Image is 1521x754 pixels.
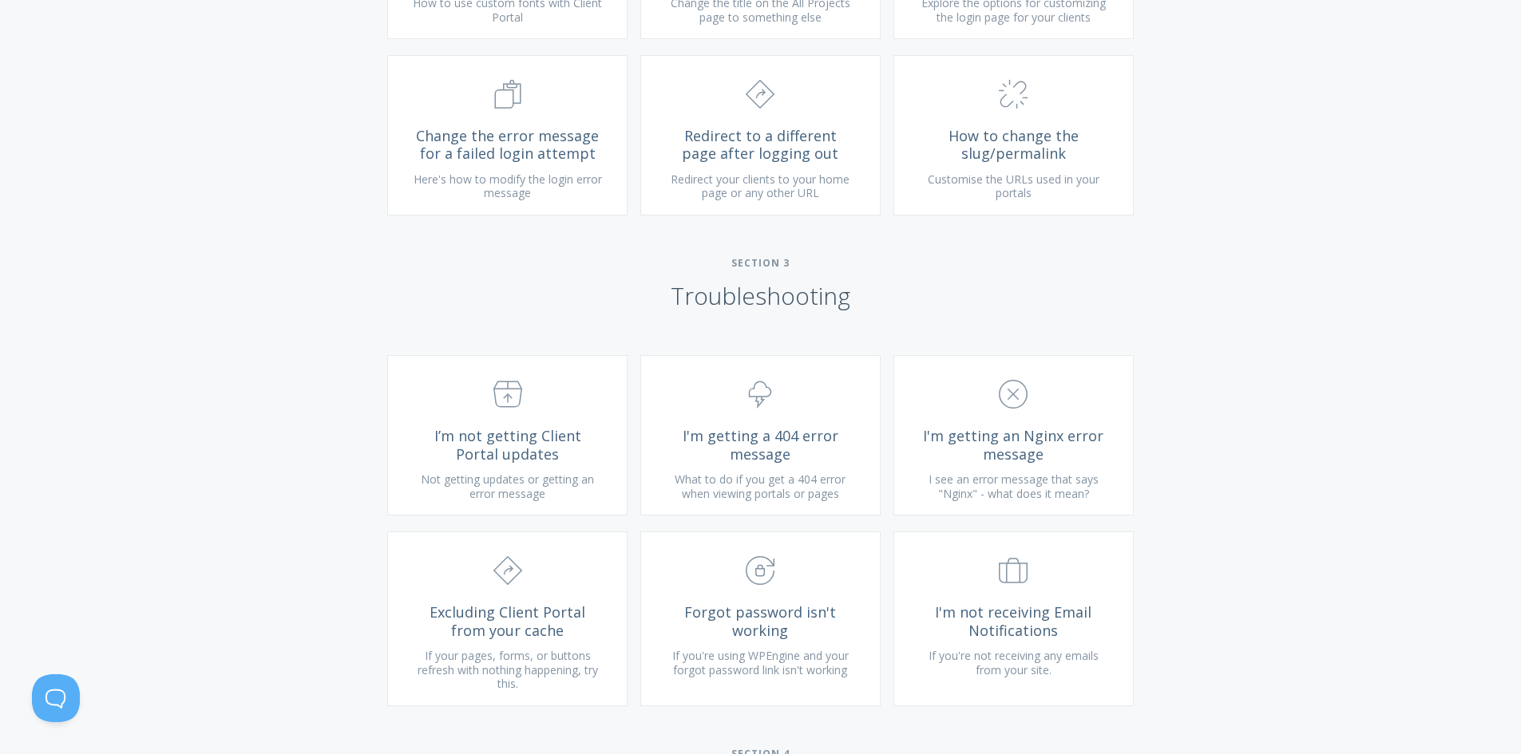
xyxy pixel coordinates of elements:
span: If you're not receiving any emails from your site. [929,648,1099,677]
span: Customise the URLs used in your portals [928,172,1099,201]
a: I'm getting an Nginx error message I see an error message that says "Nginx" - what does it mean? [893,355,1134,515]
span: Forgot password isn't working [665,603,856,639]
a: Forgot password isn't working If you're using WPEngine and your forgot password link isn't working [640,531,881,705]
a: Redirect to a different page after logging out Redirect your clients to your home page or any oth... [640,55,881,215]
span: I see an error message that says "Nginx" - what does it mean? [929,472,1099,501]
span: Here's how to modify the login error message [414,172,602,201]
iframe: Toggle Customer Support [32,674,80,722]
span: I'm not receiving Email Notifications [918,603,1109,639]
span: Excluding Client Portal from your cache [412,603,603,639]
span: Not getting updates or getting an error message [421,472,594,501]
span: If your pages, forms, or buttons refresh with nothing happening, try this. [418,648,598,691]
a: I’m not getting Client Portal updates Not getting updates or getting an error message [387,355,628,515]
span: How to change the slug/permalink [918,127,1109,163]
span: I'm getting an Nginx error message [918,427,1109,463]
a: I'm getting a 404 error message What to do if you get a 404 error when viewing portals or pages [640,355,881,515]
a: How to change the slug/permalink Customise the URLs used in your portals [893,55,1134,215]
span: Change the error message for a failed login attempt [412,127,603,163]
a: Change the error message for a failed login attempt Here's how to modify the login error message [387,55,628,215]
span: What to do if you get a 404 error when viewing portals or pages [675,472,846,501]
span: Redirect your clients to your home page or any other URL [671,172,850,201]
a: I'm not receiving Email Notifications If you're not receiving any emails from your site. [893,531,1134,705]
span: I’m not getting Client Portal updates [412,427,603,463]
span: Redirect to a different page after logging out [665,127,856,163]
span: I'm getting a 404 error message [665,427,856,463]
a: Excluding Client Portal from your cache If your pages, forms, or buttons refresh with nothing hap... [387,531,628,705]
span: If you're using WPEngine and your forgot password link isn't working [672,648,849,677]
